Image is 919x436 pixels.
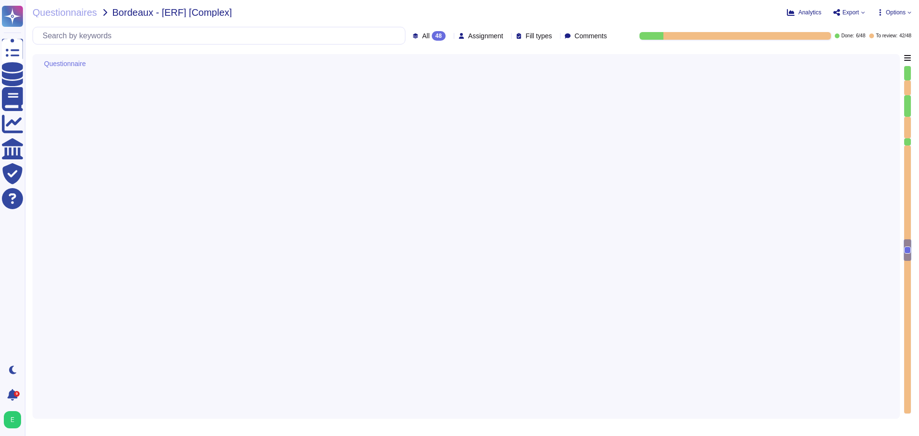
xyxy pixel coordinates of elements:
[876,34,897,38] span: To review:
[33,8,97,17] span: Questionnaires
[38,27,405,44] input: Search by keywords
[856,34,865,38] span: 6 / 48
[841,34,854,38] span: Done:
[422,33,430,39] span: All
[2,409,28,430] button: user
[14,391,20,397] div: 9
[899,34,911,38] span: 42 / 48
[112,8,232,17] span: Bordeaux - [ERF] [Complex]
[432,31,446,41] div: 48
[468,33,503,39] span: Assignment
[526,33,552,39] span: Fill types
[44,60,86,67] span: Questionnaire
[574,33,607,39] span: Comments
[842,10,859,15] span: Export
[4,411,21,428] img: user
[787,9,821,16] button: Analytics
[798,10,821,15] span: Analytics
[886,10,906,15] span: Options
